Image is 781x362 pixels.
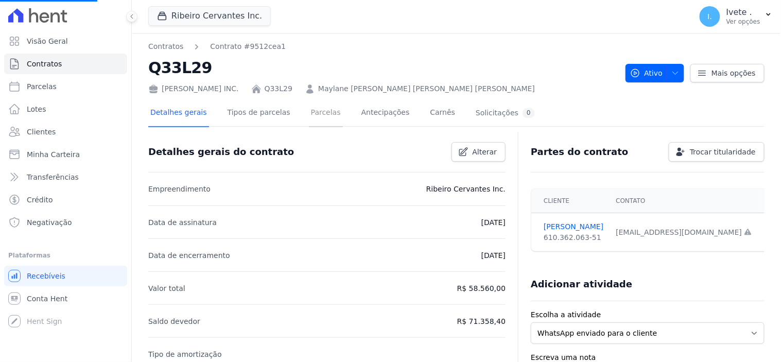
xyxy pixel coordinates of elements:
[481,249,506,262] p: [DATE]
[148,6,271,26] button: Ribeiro Cervantes Inc.
[473,147,497,157] span: Alterar
[148,41,617,52] nav: Breadcrumb
[27,149,80,160] span: Minha Carteira
[27,294,67,304] span: Conta Hent
[457,315,506,327] p: R$ 71.358,40
[523,108,535,118] div: 0
[452,142,506,162] a: Alterar
[726,18,760,26] p: Ver opções
[426,183,506,195] p: Ribeiro Cervantes Inc.
[4,76,127,97] a: Parcelas
[4,288,127,309] a: Conta Hent
[4,54,127,74] a: Contratos
[265,83,292,94] a: Q33L29
[630,64,663,82] span: Ativo
[428,100,457,127] a: Carnês
[4,99,127,119] a: Lotes
[148,282,185,295] p: Valor total
[4,189,127,210] a: Crédito
[309,100,343,127] a: Parcelas
[27,271,65,281] span: Recebíveis
[27,104,46,114] span: Lotes
[610,189,759,213] th: Contato
[711,68,756,78] span: Mais opções
[474,100,537,127] a: Solicitações0
[359,100,412,127] a: Antecipações
[4,212,127,233] a: Negativação
[708,13,713,20] span: I.
[626,64,685,82] button: Ativo
[27,81,57,92] span: Parcelas
[457,282,506,295] p: R$ 58.560,00
[669,142,765,162] a: Trocar titularidade
[210,41,286,52] a: Contrato #9512cea1
[8,249,123,262] div: Plataformas
[27,127,56,137] span: Clientes
[148,41,286,52] nav: Breadcrumb
[225,100,292,127] a: Tipos de parcelas
[148,216,217,229] p: Data de assinatura
[544,232,603,243] div: 610.362.063-51
[148,41,183,52] a: Contratos
[531,189,610,213] th: Cliente
[690,147,756,157] span: Trocar titularidade
[4,144,127,165] a: Minha Carteira
[27,36,68,46] span: Visão Geral
[691,2,781,31] button: I. Ivete . Ver opções
[544,221,603,232] a: [PERSON_NAME]
[148,100,209,127] a: Detalhes gerais
[531,278,632,290] h3: Adicionar atividade
[148,315,200,327] p: Saldo devedor
[318,83,535,94] a: Maylane [PERSON_NAME] [PERSON_NAME] [PERSON_NAME]
[27,172,79,182] span: Transferências
[481,216,506,229] p: [DATE]
[148,183,211,195] p: Empreendimento
[4,31,127,51] a: Visão Geral
[4,167,127,187] a: Transferências
[148,56,617,79] h2: Q33L29
[27,217,72,228] span: Negativação
[4,266,127,286] a: Recebíveis
[476,108,535,118] div: Solicitações
[27,59,62,69] span: Contratos
[4,122,127,142] a: Clientes
[148,146,294,158] h3: Detalhes gerais do contrato
[148,249,230,262] p: Data de encerramento
[148,83,239,94] div: [PERSON_NAME] INC.
[27,195,53,205] span: Crédito
[616,227,753,238] div: [EMAIL_ADDRESS][DOMAIN_NAME]
[690,64,765,82] a: Mais opções
[148,348,222,360] p: Tipo de amortização
[531,309,765,320] label: Escolha a atividade
[531,146,629,158] h3: Partes do contrato
[726,7,760,18] p: Ivete .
